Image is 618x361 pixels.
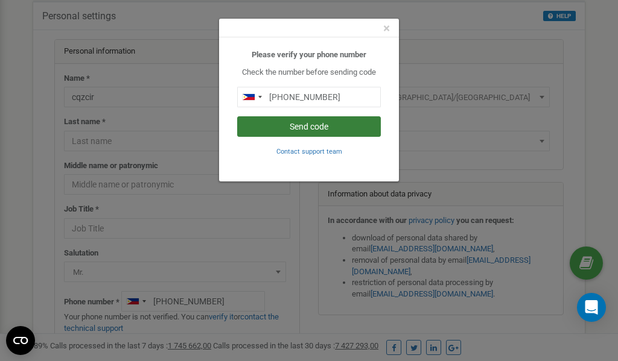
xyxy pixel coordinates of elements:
span: × [383,21,390,36]
div: Open Intercom Messenger [577,293,606,322]
small: Contact support team [276,148,342,155]
input: 0905 123 4567 [237,87,381,107]
p: Check the number before sending code [237,67,381,78]
button: Open CMP widget [6,326,35,355]
b: Please verify your phone number [252,50,366,59]
button: Send code [237,116,381,137]
div: Telephone country code [238,87,266,107]
a: Contact support team [276,146,342,155]
button: Close [383,22,390,35]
